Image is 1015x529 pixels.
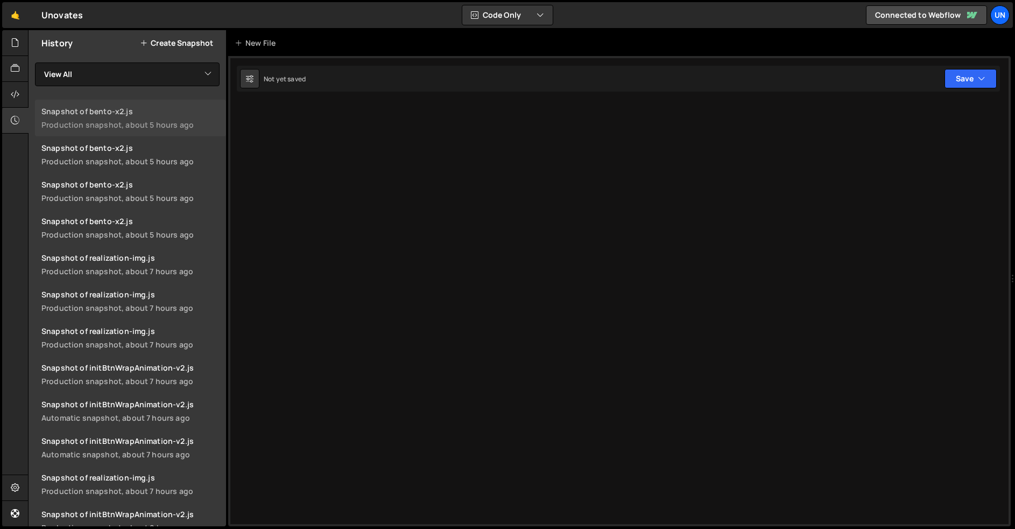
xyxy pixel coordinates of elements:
[35,466,226,503] a: Snapshot of realization-img.js Production snapshot, about 7 hours ago
[41,303,220,313] div: Production snapshot, about 7 hours ago
[35,100,226,136] a: Snapshot of bento-x2.js Production snapshot, about 5 hours ago
[41,413,220,423] div: Automatic snapshot, about 7 hours ago
[35,393,226,429] a: Snapshot of initBtnWrapAnimation-v2.js Automatic snapshot, about 7 hours ago
[41,9,83,22] div: Unovates
[41,472,220,483] div: Snapshot of realization-img.js
[35,246,226,283] a: Snapshot of realization-img.js Production snapshot, about 7 hours ago
[35,319,226,356] a: Snapshot of realization-img.js Production snapshot, about 7 hours ago
[2,2,29,28] a: 🤙
[41,229,220,240] div: Production snapshot, about 5 hours ago
[41,289,220,300] div: Snapshot of realization-img.js
[41,339,220,350] div: Production snapshot, about 7 hours ago
[41,363,220,373] div: Snapshot of initBtnWrapAnimation-v2.js
[41,449,220,460] div: Automatic snapshot, about 7 hours ago
[35,210,226,246] a: Snapshot of bento-x2.js Production snapshot, about 5 hours ago
[235,38,280,48] div: New File
[41,253,220,263] div: Snapshot of realization-img.js
[35,356,226,393] a: Snapshot of initBtnWrapAnimation-v2.js Production snapshot, about 7 hours ago
[866,5,987,25] a: Connected to Webflow
[41,509,220,519] div: Snapshot of initBtnWrapAnimation-v2.js
[944,69,997,88] button: Save
[41,143,220,153] div: Snapshot of bento-x2.js
[41,156,220,166] div: Production snapshot, about 5 hours ago
[41,486,220,496] div: Production snapshot, about 7 hours ago
[41,120,220,130] div: Production snapshot, about 5 hours ago
[41,37,73,49] h2: History
[35,173,226,210] a: Snapshot of bento-x2.js Production snapshot, about 5 hours ago
[41,326,220,336] div: Snapshot of realization-img.js
[35,283,226,319] a: Snapshot of realization-img.js Production snapshot, about 7 hours ago
[264,74,306,83] div: Not yet saved
[41,216,220,226] div: Snapshot of bento-x2.js
[41,399,220,409] div: Snapshot of initBtnWrapAnimation-v2.js
[41,376,220,386] div: Production snapshot, about 7 hours ago
[990,5,1010,25] a: Un
[41,436,220,446] div: Snapshot of initBtnWrapAnimation-v2.js
[462,5,553,25] button: Code Only
[41,106,220,116] div: Snapshot of bento-x2.js
[41,179,220,190] div: Snapshot of bento-x2.js
[35,136,226,173] a: Snapshot of bento-x2.js Production snapshot, about 5 hours ago
[41,266,220,276] div: Production snapshot, about 7 hours ago
[35,429,226,466] a: Snapshot of initBtnWrapAnimation-v2.js Automatic snapshot, about 7 hours ago
[140,39,213,47] button: Create Snapshot
[41,193,220,203] div: Production snapshot, about 5 hours ago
